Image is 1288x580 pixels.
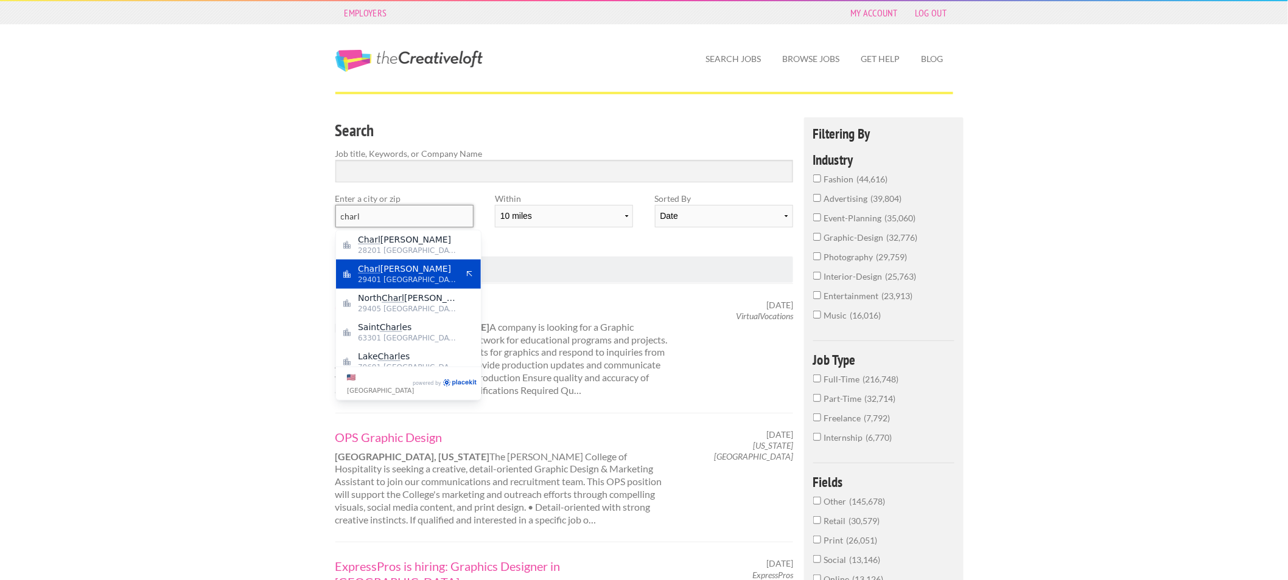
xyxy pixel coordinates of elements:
input: Internship6,770 [813,433,821,441]
a: Get Help [852,45,910,73]
span: interior-design [824,271,886,281]
a: Search Jobs [696,45,771,73]
span: 32,776 [887,232,918,243]
label: Sorted By [655,192,793,205]
input: music16,016 [813,311,821,319]
mark: Charl [380,322,402,332]
select: Sort results by [655,205,793,227]
input: Freelance7,792 [813,413,821,421]
input: Print26,051 [813,536,821,544]
em: ExpressPros [752,570,793,580]
button: Apply suggestion [464,269,475,280]
input: entertainment23,913 [813,291,821,299]
a: Browse Jobs [773,45,850,73]
span: Print [824,535,847,545]
span: fashion [824,174,857,184]
h4: Fields [813,475,955,489]
label: Job title, Keywords, or Company Name [335,147,794,160]
label: Enter a city or zip [335,192,474,205]
span: 6,770 [866,432,892,443]
em: VirtualVocations [736,311,793,321]
mark: Charl [358,264,380,274]
input: Search [335,160,794,182]
mark: Charl [382,293,404,303]
span: 35,060 [885,213,916,223]
span: Powered by [413,379,441,388]
span: Lake es [358,351,458,362]
div: A company is looking for a Graphic Illustrator to create high-quality artwork for educational pro... [324,300,684,397]
h4: Filtering By [813,126,955,140]
span: 13,146 [850,554,881,565]
span: 26,051 [847,535,878,545]
span: Social [824,554,850,565]
h4: Industry [813,153,955,167]
span: 23,913 [882,291,913,301]
span: 70601 [GEOGRAPHIC_DATA] [358,362,458,373]
input: Other145,678 [813,497,821,505]
span: [DATE] [766,429,793,440]
span: 25,763 [886,271,917,281]
span: [PERSON_NAME] [358,263,458,274]
span: Full-Time [824,374,863,384]
input: photography29,759 [813,252,821,260]
label: Within [495,192,633,205]
span: [DATE] [766,300,793,311]
span: music [824,310,850,320]
span: 63301 [GEOGRAPHIC_DATA] [358,333,458,344]
span: advertising [824,193,871,204]
span: 16,016 [850,310,881,320]
span: 29,759 [877,252,908,262]
span: 29405 [GEOGRAPHIC_DATA] [358,303,458,314]
span: 28201 [GEOGRAPHIC_DATA] [358,245,458,256]
strong: [GEOGRAPHIC_DATA], [US_STATE] [335,451,490,462]
input: event-planning35,060 [813,213,821,221]
a: Employers [338,4,393,21]
span: 39,804 [871,193,902,204]
input: graphic-design32,776 [813,233,821,241]
input: interior-design25,763 [813,272,821,280]
span: Saint es [358,322,458,333]
a: My Account [844,4,904,21]
span: 145,678 [850,496,886,506]
h3: Search [335,119,794,142]
span: 32,714 [865,393,896,404]
span: Freelance [824,413,864,423]
a: The Creative Loft [335,50,483,72]
a: Graphic Illustrator [335,300,674,316]
div: Address suggestions [336,230,481,367]
input: Full-Time216,748 [813,375,821,382]
label: Change country [347,371,411,396]
a: Blog [912,45,953,73]
span: photography [824,252,877,262]
em: [US_STATE][GEOGRAPHIC_DATA] [714,440,793,461]
span: 216,748 [863,374,899,384]
a: OPS Graphic Design [335,429,674,445]
span: event-planning [824,213,885,223]
input: fashion44,616 [813,174,821,182]
span: 7,792 [864,413,891,423]
span: entertainment [824,291,882,301]
span: North [PERSON_NAME] [358,292,458,303]
div: The [PERSON_NAME] College of Hospitality is seeking a creative, detail-oriented Graphic Design & ... [324,429,684,526]
span: 44,616 [857,174,888,184]
span: [DATE] [766,558,793,569]
span: 30,579 [849,516,880,526]
span: Retail [824,516,849,526]
input: Part-Time32,714 [813,394,821,402]
h4: Job Type [813,353,955,367]
a: Log Out [909,4,953,21]
span: Internship [824,432,866,443]
input: Social13,146 [813,555,821,563]
span: Part-Time [824,393,865,404]
input: Retail30,579 [813,516,821,524]
mark: Charl [378,351,401,361]
span: Other [824,496,850,506]
span: graphic-design [824,232,887,243]
a: PlaceKit.io [443,379,477,389]
input: advertising39,804 [813,194,821,202]
span: [GEOGRAPHIC_DATA] [347,387,414,394]
mark: Charl [358,235,380,244]
span: 29401 [GEOGRAPHIC_DATA] [358,274,458,285]
span: [PERSON_NAME] [358,234,458,245]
